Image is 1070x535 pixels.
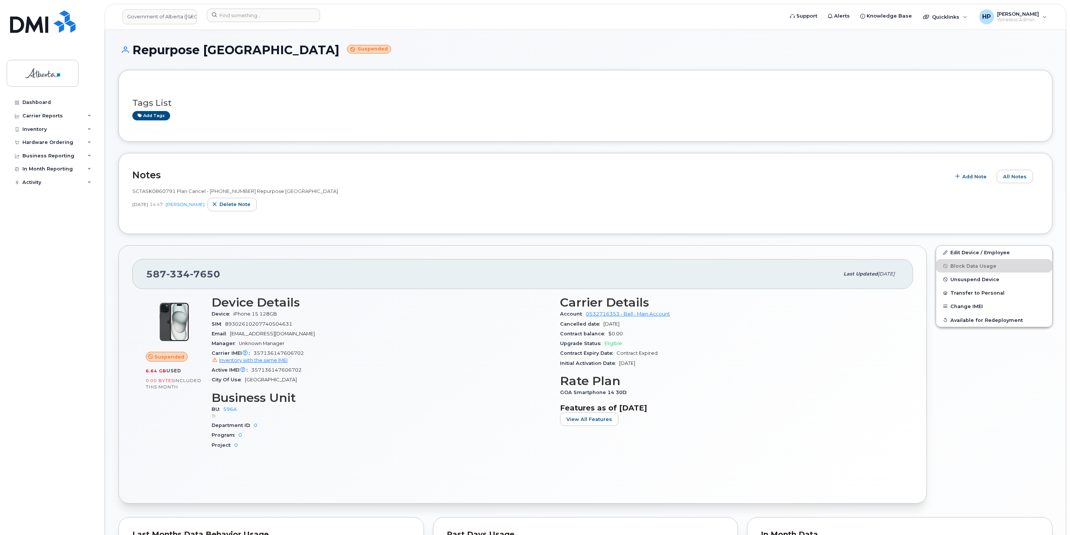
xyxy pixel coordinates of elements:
[119,43,1052,56] h1: Repurpose [GEOGRAPHIC_DATA]
[560,360,619,366] span: Initial Activation Date
[223,406,237,412] a: 596A
[936,299,1052,313] button: Change IMEI
[251,367,302,373] span: 357136147606702
[586,311,670,317] a: 0532716353 - Bell - Main Account
[950,277,999,282] span: Unsuspend Device
[212,350,253,356] span: Carrier IMEI
[230,331,315,336] span: [EMAIL_ADDRESS][DOMAIN_NAME]
[566,416,612,423] span: View All Features
[233,311,277,317] span: iPhone 15 128GB
[166,368,181,373] span: used
[207,198,257,211] button: Delete note
[617,350,658,356] span: Contract Expired
[936,313,1052,327] button: Available for Redeployment
[152,299,197,344] img: iPhone_15_Black.png
[150,201,163,207] span: 14:47
[254,422,257,428] a: 0
[843,271,878,277] span: Last updated
[950,170,993,183] button: Add Note
[212,391,551,405] h3: Business Unit
[245,377,297,382] span: [GEOGRAPHIC_DATA]
[234,442,238,448] a: 0
[212,341,239,346] span: Manager
[560,390,630,395] span: GOA Smartphone 14 30D
[212,406,223,412] span: BU
[132,201,148,207] span: [DATE]
[608,331,623,336] span: $0.00
[619,360,635,366] span: [DATE]
[560,321,603,327] span: Cancelled date
[560,374,900,388] h3: Rate Plan
[212,422,254,428] span: Department ID
[603,321,619,327] span: [DATE]
[225,321,292,327] span: 89302610207740504631
[212,311,233,317] span: Device
[132,188,338,194] span: SCTASK0860791 Plan Cancel - [PHONE_NUMBER] Repurpose [GEOGRAPHIC_DATA]
[962,173,987,180] span: Add Note
[997,170,1033,183] button: All Notes
[212,413,551,419] p: TI
[219,357,288,363] span: Inventory with the same IMEI
[146,368,166,373] span: 6.64 GB
[560,403,900,412] h3: Features as of [DATE]
[190,268,220,280] span: 7650
[212,432,239,438] span: Program
[878,271,895,277] span: [DATE]
[212,442,234,448] span: Project
[212,331,230,336] span: Email
[560,412,618,426] button: View All Features
[239,432,242,438] a: 0
[212,357,288,363] a: Inventory with the same IMEI
[132,111,170,120] a: Add tags
[219,201,250,208] span: Delete note
[212,321,225,327] span: SIM
[146,378,174,383] span: 0.00 Bytes
[239,341,285,346] span: Unknown Manager
[1003,173,1027,180] span: All Notes
[212,377,245,382] span: City Of Use
[936,259,1052,273] button: Block Data Usage
[936,286,1052,299] button: Transfer to Personal
[212,296,551,309] h3: Device Details
[166,202,205,207] a: [PERSON_NAME]
[132,98,1039,108] h3: Tags List
[132,169,947,181] h2: Notes
[950,317,1023,323] span: Available for Redeployment
[212,350,551,364] span: 357136147606702
[560,350,617,356] span: Contract Expiry Date
[560,341,605,346] span: Upgrade Status
[212,367,251,373] span: Active IMEI
[166,268,190,280] span: 334
[347,45,391,53] small: Suspended
[936,246,1052,259] a: Edit Device / Employee
[560,331,608,336] span: Contract balance
[560,311,586,317] span: Account
[560,296,900,309] h3: Carrier Details
[154,353,184,360] span: Suspended
[605,341,622,346] span: Eligible
[146,268,220,280] span: 587
[936,273,1052,286] button: Unsuspend Device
